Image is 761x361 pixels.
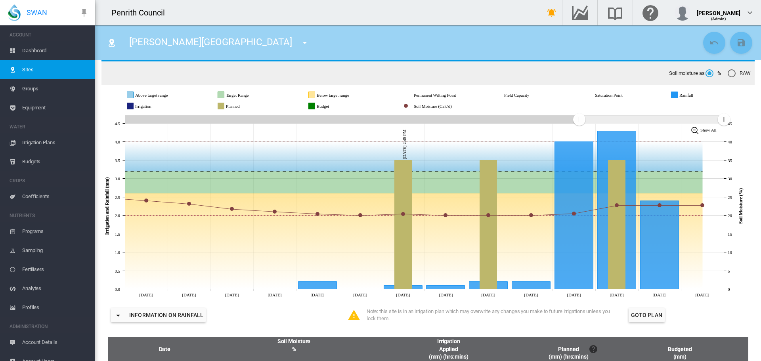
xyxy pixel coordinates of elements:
[298,282,337,289] g: Rainfall Mon 22 Sep, 2025 0.2
[384,286,423,289] g: Rainfall Wed 24 Sep, 2025 0.1
[728,176,732,181] tspan: 30
[230,207,233,210] circle: Soil Moisture (Calc'd) Sat 20 Sep, 2025 21.7
[273,210,276,213] circle: Soil Moisture (Calc'd) Sun 21 Sep, 2025 21
[140,292,153,297] tspan: [DATE]
[608,160,625,289] g: Planned Mon 29 Sep, 2025 3.5
[107,38,117,48] md-icon: icon-map-marker-radius
[629,308,665,322] button: Goto Plan
[728,269,730,273] tspan: 5
[115,232,120,237] tspan: 1.5
[111,7,172,18] div: Penrith Council
[524,292,538,297] tspan: [DATE]
[115,269,120,273] tspan: 0.5
[300,38,310,48] md-icon: icon-menu-down
[469,282,508,289] g: Rainfall Fri 26 Sep, 2025 0.2
[606,8,625,17] md-icon: Search the knowledge base
[10,209,89,222] span: NUTRIENTS
[129,36,292,48] span: [PERSON_NAME][GEOGRAPHIC_DATA]
[297,35,313,51] button: icon-menu-down
[525,338,620,361] div: Planned (mm) (hrs:mins)
[567,292,581,297] tspan: [DATE]
[367,308,619,322] div: Note: this site is in an irrigation plan which may overwrite any changes you make to future irrig...
[268,292,282,297] tspan: [DATE]
[512,282,551,289] g: Rainfall Sat 27 Sep, 2025 0.2
[728,139,732,144] tspan: 40
[701,204,704,207] circle: Soil Moisture (Calc'd) Wed 01 Oct, 2025 22.7
[309,92,380,99] g: Below target range
[615,204,618,207] circle: Soil Moisture (Calc'd) Mon 29 Sep, 2025 22.7
[696,292,709,297] tspan: [DATE]
[728,158,732,163] tspan: 35
[22,187,89,206] span: Coefficients
[490,92,556,99] g: Field Capacity
[115,176,120,181] tspan: 3.0
[22,333,89,352] span: Account Details
[728,213,732,218] tspan: 20
[22,222,89,241] span: Programs
[728,287,730,292] tspan: 0
[641,8,660,17] md-icon: Click here for help
[27,8,47,17] span: SWAN
[426,286,465,289] g: Rainfall Thu 25 Sep, 2025 0.1
[104,177,110,235] tspan: Irrigation and Rainfall (mm)
[572,113,586,126] g: Zoom chart using cursor arrows
[218,103,265,110] g: Planned
[127,103,177,110] g: Irrigation
[10,120,89,133] span: WATER
[703,32,725,54] button: Cancel Changes
[736,38,746,48] md-icon: icon-content-save
[10,29,89,41] span: ACCOUNT
[22,241,89,260] span: Sampling
[730,32,752,54] button: Save Changes
[218,92,277,99] g: Target Range
[182,292,196,297] tspan: [DATE]
[706,70,721,77] md-radio-button: %
[728,232,732,237] tspan: 15
[127,92,199,99] g: Above target range
[22,298,89,317] span: Profiles
[22,41,89,60] span: Dashboard
[728,250,732,255] tspan: 10
[728,121,732,126] tspan: 45
[439,292,453,297] tspan: [DATE]
[10,174,89,187] span: CROPS
[8,4,21,21] img: SWAN-Landscape-Logo-Colour-drop.png
[598,131,636,289] g: Rainfall Mon 29 Sep, 2025 4.3
[400,103,482,110] g: Soil Moisture (Calc'd)
[555,142,593,289] g: Rainfall Sun 28 Sep, 2025 4
[738,188,744,224] tspan: Soil Moisture (%)
[187,202,191,205] circle: Soil Moisture (Calc'd) Fri 19 Sep, 2025 23.1
[309,103,354,110] g: Budget
[225,292,239,297] tspan: [DATE]
[115,121,120,126] tspan: 4.5
[675,5,690,21] img: profile.jpg
[359,214,362,217] circle: Soil Moisture (Calc'd) Tue 23 Sep, 2025 20
[22,152,89,171] span: Budgets
[22,98,89,117] span: Equipment
[669,70,706,77] span: Soil moisture as:
[697,6,740,14] div: [PERSON_NAME]
[79,8,89,17] md-icon: icon-pin
[22,279,89,298] span: Analytes
[482,292,495,297] tspan: [DATE]
[22,133,89,152] span: Irrigation Plans
[728,195,732,200] tspan: 25
[711,17,727,21] span: (Admin)
[145,199,148,202] circle: Soil Moisture (Calc'd) Thu 18 Sep, 2025 24
[653,292,667,297] tspan: [DATE]
[402,212,405,216] circle: Soil Moisture (Calc'd) Wed 24 Sep, 2025 20.4
[22,260,89,279] span: Fertilisers
[709,38,719,48] md-icon: icon-undo
[113,311,123,320] md-icon: icon-menu-down
[487,214,490,217] circle: Soil Moisture (Calc'd) Fri 26 Sep, 2025 20
[115,287,120,292] tspan: 0.0
[311,292,325,297] tspan: [DATE]
[641,201,679,289] g: Rainfall Tue 30 Sep, 2025 2.4
[572,212,576,215] circle: Soil Moisture (Calc'd) Sun 28 Sep, 2025 20.5
[22,79,89,98] span: Groups
[115,158,120,163] tspan: 3.5
[745,8,755,17] md-icon: icon-chevron-down
[402,130,407,159] tspan: [DATE] 2:49 PM
[400,92,488,99] g: Permanent Wilting Point
[480,160,497,289] g: Planned Fri 26 Sep, 2025 3.5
